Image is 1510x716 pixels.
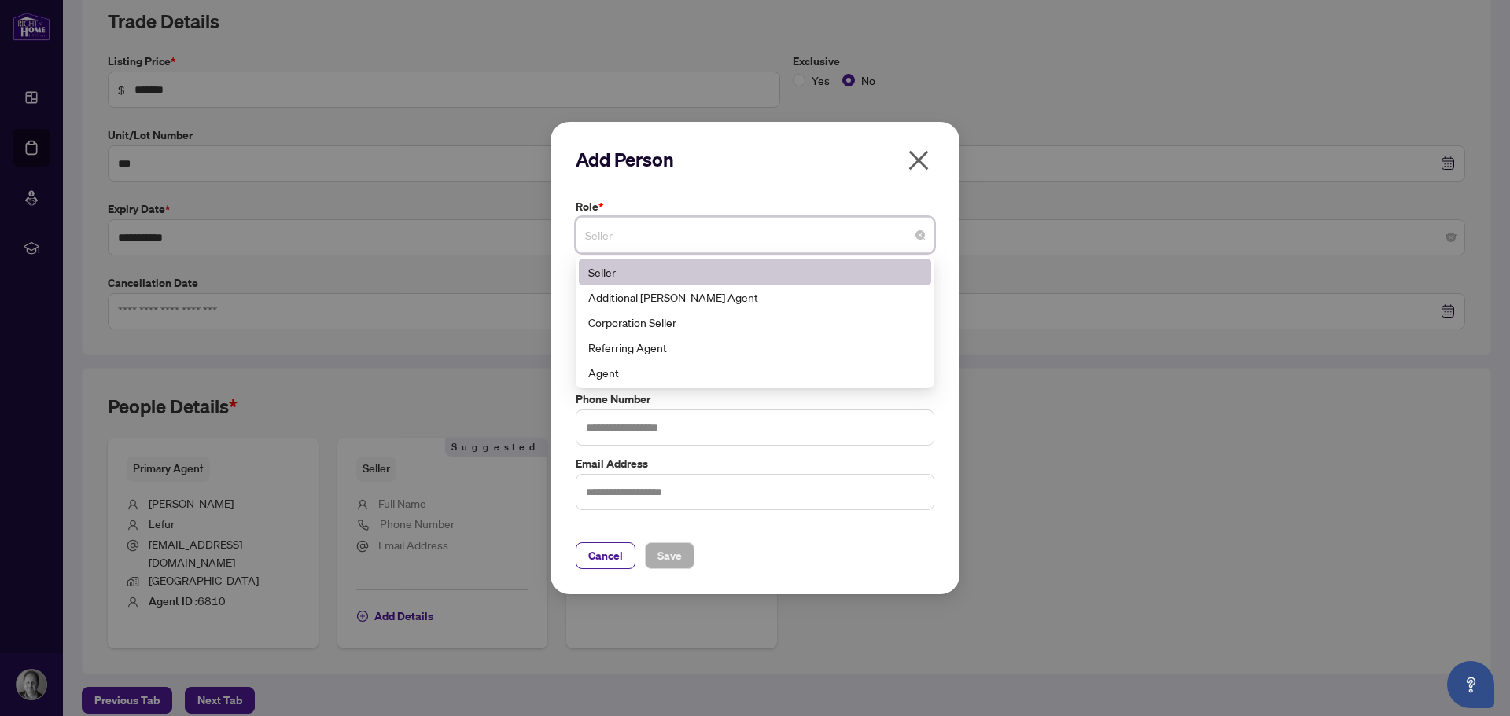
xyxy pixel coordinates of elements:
[576,391,934,408] label: Phone Number
[576,198,934,215] label: Role
[585,220,925,250] span: Seller
[579,285,931,310] div: Additional RAHR Agent
[576,542,635,569] button: Cancel
[1447,661,1494,708] button: Open asap
[906,148,931,173] span: close
[588,364,922,381] div: Agent
[588,339,922,356] div: Referring Agent
[579,259,931,285] div: Seller
[588,314,922,331] div: Corporation Seller
[588,288,922,306] div: Additional [PERSON_NAME] Agent
[645,542,694,569] button: Save
[579,360,931,385] div: Agent
[915,230,925,240] span: close-circle
[576,455,934,472] label: Email Address
[579,310,931,335] div: Corporation Seller
[588,263,922,281] div: Seller
[579,335,931,360] div: Referring Agent
[576,147,934,172] h2: Add Person
[588,543,623,568] span: Cancel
